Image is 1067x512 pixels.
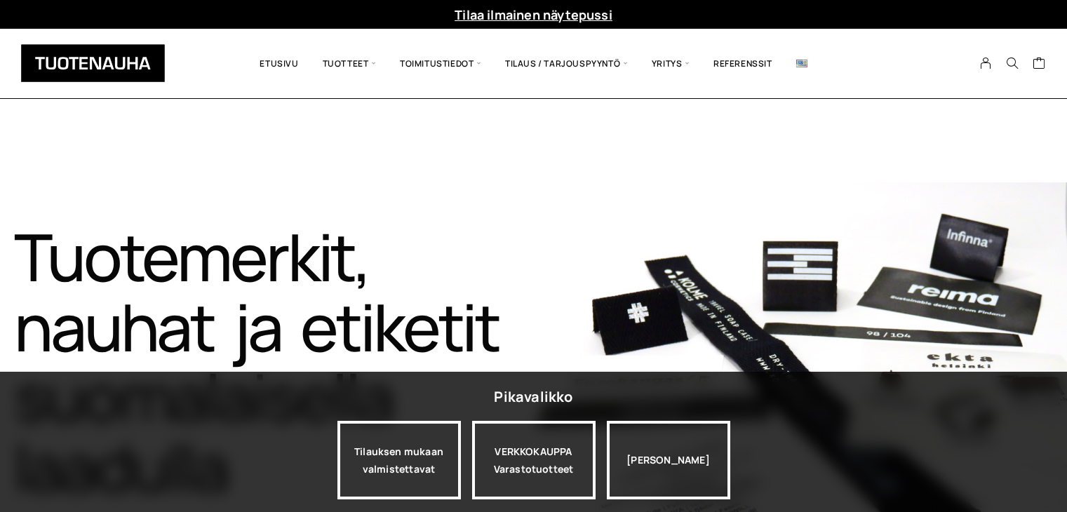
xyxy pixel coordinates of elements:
span: Tilaus / Tarjouspyyntö [493,39,640,88]
a: Cart [1033,56,1046,73]
div: Pikavalikko [494,384,572,410]
a: Etusivu [248,39,310,88]
button: Search [999,57,1026,69]
span: Toimitustiedot [388,39,493,88]
a: VERKKOKAUPPAVarastotuotteet [472,421,596,499]
img: English [796,60,807,67]
span: Yritys [640,39,702,88]
img: Tuotenauha Oy [21,44,165,82]
div: [PERSON_NAME] [607,421,730,499]
h1: Tuotemerkit, nauhat ja etiketit suomalaisella laadulla​ [14,222,534,502]
a: Tilauksen mukaan valmistettavat [337,421,461,499]
span: Tuotteet [311,39,388,88]
a: Referenssit [702,39,784,88]
div: VERKKOKAUPPA Varastotuotteet [472,421,596,499]
a: Tilaa ilmainen näytepussi [455,6,612,23]
a: My Account [972,57,1000,69]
